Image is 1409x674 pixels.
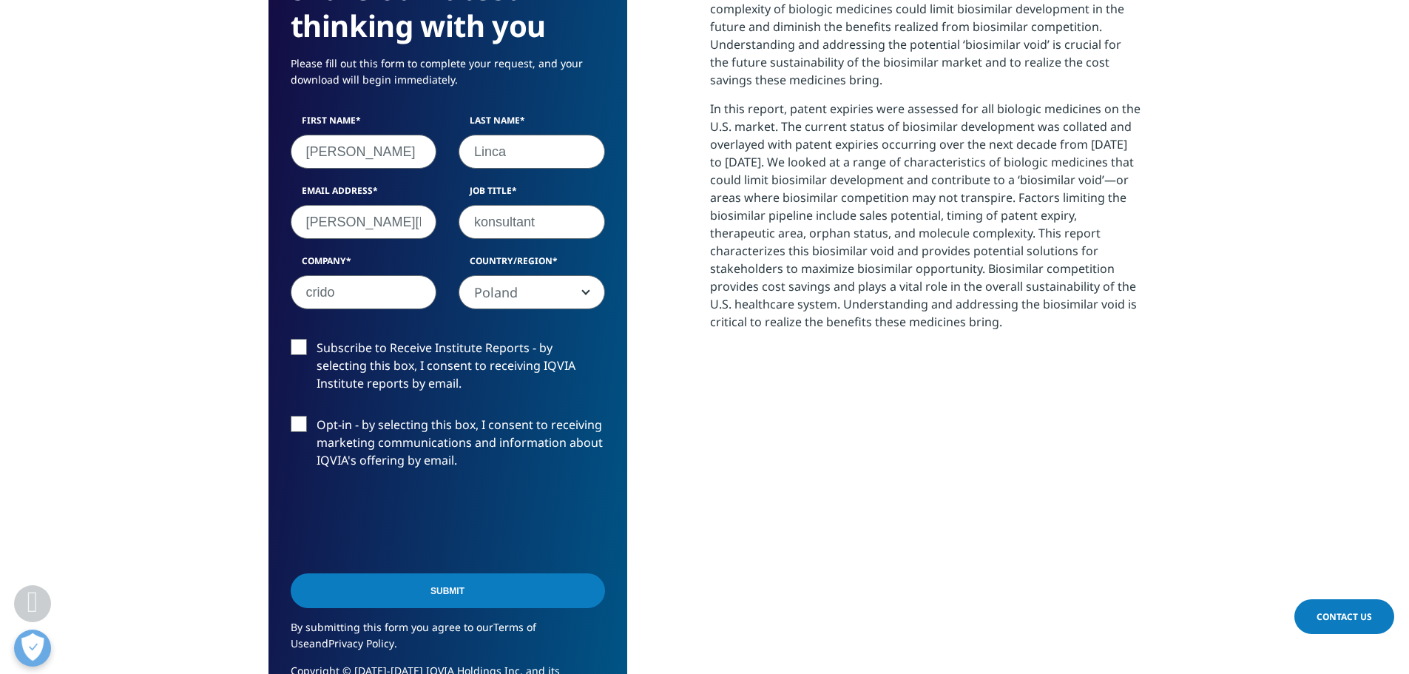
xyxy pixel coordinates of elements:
[291,573,605,608] input: Submit
[291,493,516,550] iframe: reCAPTCHA
[291,184,437,205] label: Email Address
[328,636,394,650] a: Privacy Policy
[14,630,51,667] button: Otwórz Preferencje
[1317,610,1372,623] span: Contact Us
[459,276,604,310] span: Poland
[291,619,605,663] p: By submitting this form you agree to our and .
[710,100,1141,342] p: In this report, patent expiries were assessed for all biologic medicines on the U.S. market. The ...
[459,255,605,275] label: Country/Region
[459,114,605,135] label: Last Name
[459,184,605,205] label: Job Title
[459,275,605,309] span: Poland
[291,339,605,400] label: Subscribe to Receive Institute Reports - by selecting this box, I consent to receiving IQVIA Inst...
[291,114,437,135] label: First Name
[291,416,605,477] label: Opt-in - by selecting this box, I consent to receiving marketing communications and information a...
[291,55,605,99] p: Please fill out this form to complete your request, and your download will begin immediately.
[291,255,437,275] label: Company
[1294,599,1394,634] a: Contact Us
